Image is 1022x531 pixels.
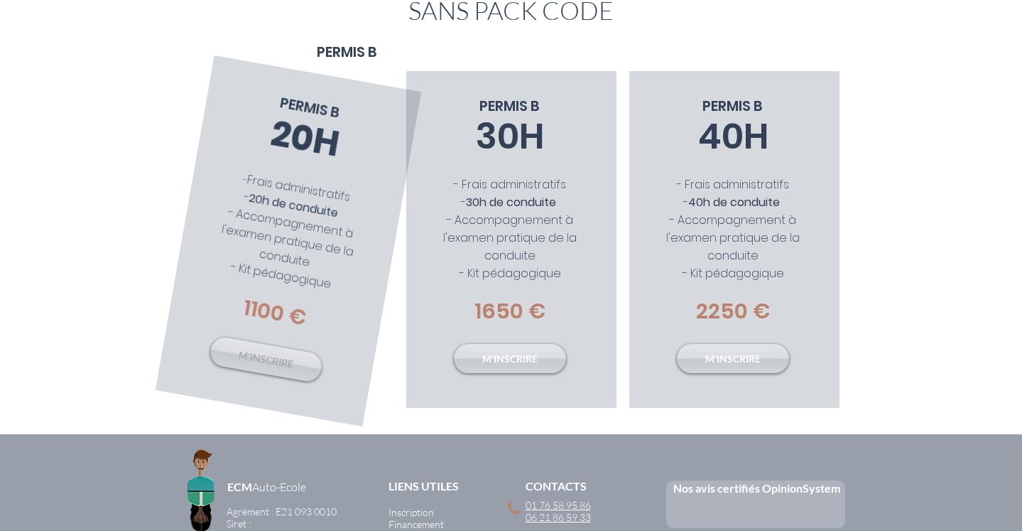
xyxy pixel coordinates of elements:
span: - [242,188,344,222]
span: 1100 € [241,292,309,333]
span: - Frais administratifs [677,176,789,193]
span: - Kit pédagogique [229,259,332,292]
span: - Accompagnement à l'examen pratique de la conduite [666,212,800,264]
span: CONTACTS [526,479,587,493]
span: - [461,194,559,210]
span: PERMIS B [317,42,377,62]
span: - Kit pédagogique [683,265,784,281]
span: PERMIS B [479,96,540,116]
span: Auto-Ecole [252,480,306,494]
span: - Frais administratifs [454,176,566,193]
span: LIENS UTILES [388,479,459,493]
a: Inscription [388,506,434,518]
span: 40h de conduite [688,194,780,210]
span: 40H [698,111,768,161]
a: 01 76 58 95 86 [526,499,591,511]
a: M'INSCRIRE [454,344,566,373]
span: - Kit pédagogique [460,265,561,281]
span: - Accompagnement à l'examen pratique de la conduite [443,212,577,264]
span: PERMIS B [278,92,342,122]
a: M'INSCRIRE [208,336,324,384]
a: Financement [388,518,444,530]
span: 20h de conduite [247,190,339,222]
a: M'INSCRIRE [677,344,789,373]
a: Nos avis certifiés OpinionSystem [673,481,840,495]
span: PERMIS B [702,96,763,116]
span: 2250 € [696,296,771,326]
span: 20H [267,107,344,169]
span: M'INSCRIRE [482,352,538,366]
span: M'INSCRIRE [237,348,294,371]
iframe: Wix Chat [955,464,1022,531]
span: 30H [476,111,544,161]
a: 06 21 86 59 33 [526,511,591,523]
span: Frais administratifs [246,171,352,205]
a: ECM [227,480,252,493]
span: - [241,173,351,205]
span: M'INSCRIRE [705,352,761,366]
span: 1650 € [474,296,546,326]
span: - [683,194,783,210]
span: 30h de conduite [466,194,556,210]
span: - Accompagnement à l'examen pratique de la conduite [220,204,354,271]
iframe: Embedded Content [692,496,822,528]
